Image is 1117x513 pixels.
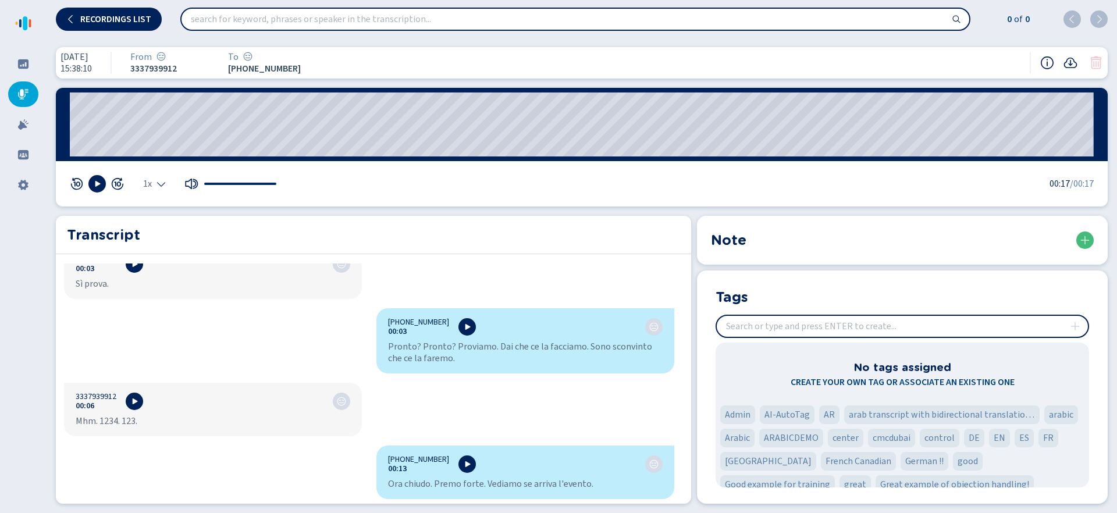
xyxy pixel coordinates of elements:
div: Tag 'arabic' [1044,405,1078,424]
span: ARABICDEMO [764,431,819,445]
span: 00:03 [388,327,407,336]
button: Recording download [1063,56,1077,70]
svg: mic-fill [17,88,29,100]
svg: play [463,459,472,469]
span: 3337939912 [76,255,116,264]
svg: jump-back [70,177,84,191]
svg: chevron-right [1094,15,1104,24]
div: Tag 'arab transcript with bidirectional translation 'fashion'' [844,405,1040,424]
div: Tag 'center' [828,429,863,447]
div: Tag 'Admin' [720,405,755,424]
svg: volume-up-fill [184,177,198,191]
button: previous (shift + ENTER) [1063,10,1081,28]
svg: dashboard-filled [17,58,29,70]
svg: alarm-filled [17,119,29,130]
input: Search or type and press ENTER to create... [717,316,1088,337]
div: Ora chiudo. Premo forte. Vediamo se arriva l'evento. [388,478,663,490]
span: 1x [143,179,152,188]
div: Mhm. 1234. 123. [76,415,350,427]
span: 00:17 [1050,177,1070,191]
div: Tag 'French Canadian' [821,452,896,471]
span: [PHONE_NUMBER] [228,63,301,74]
svg: chevron-left [1068,15,1077,24]
span: arab transcript with bidirectional translation 'fashion' [849,408,1035,422]
span: 15:38:10 [61,63,92,74]
div: Tag 'Good example for training' [720,475,835,494]
span: EN [994,431,1005,445]
button: 00:06 [76,401,94,411]
span: [PHONE_NUMBER] [388,455,449,464]
div: Neutral sentiment [649,459,659,469]
span: control [924,431,955,445]
span: FR [1043,431,1054,445]
div: Tag 'cmcdubai' [868,429,915,447]
div: Recordings [8,81,38,107]
span: French Canadian [826,454,891,468]
button: Recordings list [56,8,162,31]
div: Neutral sentiment [337,397,346,406]
svg: plus [1070,322,1080,331]
span: ES [1019,431,1029,445]
div: Neutral sentiment [243,52,252,62]
h2: Note [711,230,746,251]
span: [DATE] [61,52,92,62]
svg: groups-filled [17,149,29,161]
svg: icon-emoji-neutral [649,322,659,332]
div: Tag 'good' [953,452,983,471]
svg: icon-emoji-neutral [649,459,659,469]
div: Settings [8,172,38,198]
span: Create your own tag or associate an existing one [791,375,1015,389]
svg: icon-emoji-neutral [337,397,346,406]
svg: chevron-down [156,179,166,188]
div: Tag 'Francia' [720,452,816,471]
svg: icon-emoji-neutral [156,52,166,61]
div: Neutral sentiment [337,259,346,269]
span: cmcdubai [873,431,910,445]
svg: play [130,259,139,269]
div: Groups [8,142,38,168]
span: 0 [1005,12,1012,26]
div: Tag 'EN' [989,429,1010,447]
span: Admin [725,408,750,422]
h3: No tags assigned [853,359,951,375]
input: search for keyword, phrases or speaker in the transcription... [182,9,969,30]
span: [GEOGRAPHIC_DATA] [725,454,812,468]
span: Recordings list [80,15,151,24]
button: 00:03 [76,264,94,273]
svg: play [130,397,139,406]
svg: trash-fill [1089,56,1103,70]
span: arabic [1049,408,1073,422]
svg: icon-emoji-neutral [337,259,346,269]
span: of [1012,12,1023,26]
svg: icon-emoji-neutral [243,52,252,61]
div: Neutral sentiment [156,52,166,62]
div: Tag 'FR' [1038,429,1058,447]
div: Tag 'ES' [1015,429,1034,447]
button: Recording information [1040,56,1054,70]
button: Mute [184,177,198,191]
span: AR [824,408,835,422]
button: skip 10 sec rev [Hotkey: arrow-left] [70,177,84,191]
span: AI-AutoTag [764,408,810,422]
span: Arabic [725,431,750,445]
span: 3337939912 [130,63,200,74]
div: Neutral sentiment [649,322,659,332]
span: DE [969,431,980,445]
svg: plus [1080,236,1090,245]
div: Pronto? Pronto? Proviamo. Dai che ce la facciamo. Sono sconvinto che ce la faremo. [388,341,663,364]
button: 00:13 [388,464,407,473]
svg: play [463,322,472,332]
div: Tag 'AI-AutoTag' [760,405,814,424]
span: great [844,478,866,491]
h2: Transcript [67,225,680,245]
svg: jump-forward [111,177,124,191]
div: Select the playback speed [143,179,166,188]
span: German !! [905,454,944,468]
svg: info-circle [1040,56,1054,70]
svg: search [952,15,961,24]
button: next (ENTER) [1090,10,1108,28]
div: Tag 'Great example of objection handling!' [876,475,1034,494]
